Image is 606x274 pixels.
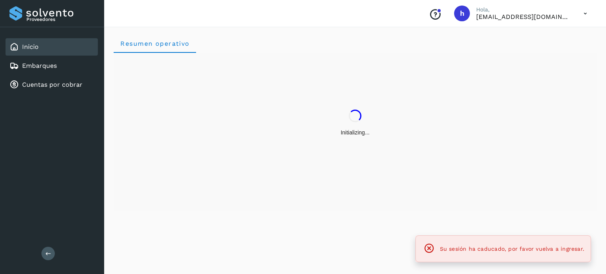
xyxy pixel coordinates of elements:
[6,57,98,75] div: Embarques
[6,38,98,56] div: Inicio
[476,13,571,21] p: hpichardo@karesan.com.mx
[120,40,190,47] span: Resumen operativo
[22,81,82,88] a: Cuentas por cobrar
[476,6,571,13] p: Hola,
[22,43,39,50] a: Inicio
[22,62,57,69] a: Embarques
[26,17,95,22] p: Proveedores
[440,246,584,252] span: Su sesión ha caducado, por favor vuelva a ingresar.
[6,76,98,93] div: Cuentas por cobrar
